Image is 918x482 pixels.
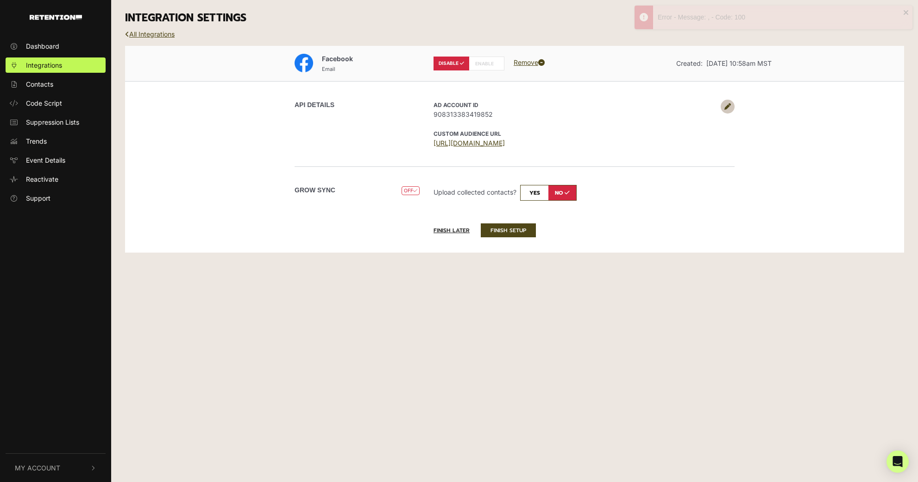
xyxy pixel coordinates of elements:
a: [URL][DOMAIN_NAME] [434,139,505,147]
a: Dashboard [6,38,106,54]
span: OFF [402,186,420,195]
a: Event Details [6,152,106,168]
div: Open Intercom Messenger [887,450,909,473]
a: Reactivate [6,171,106,187]
h3: INTEGRATION SETTINGS [125,12,904,25]
label: DISABLE [434,57,469,70]
a: Trends [6,133,106,149]
span: Contacts [26,79,53,89]
strong: AD Account ID [434,101,478,108]
img: Facebook [295,54,313,72]
label: Grow Sync [295,185,335,195]
a: Contacts [6,76,106,92]
div: Error - Message: , - Code: 100 [658,13,903,22]
strong: CUSTOM AUDIENCE URL [434,130,501,137]
a: Support [6,190,106,206]
span: Dashboard [26,41,59,51]
button: FINISH SETUP [481,223,536,237]
span: [DATE] 10:58am MST [706,59,772,67]
button: Finish later [434,224,479,237]
a: Remove [514,58,545,66]
span: Integrations [26,60,62,70]
small: Email [322,66,335,72]
a: Suppression Lists [6,114,106,130]
p: Upload collected contacts? [434,185,716,201]
span: Facebook [322,55,353,63]
a: All Integrations [125,30,175,38]
a: Code Script [6,95,106,111]
label: ENABLE [469,57,504,70]
button: My Account [6,454,106,482]
span: Support [26,193,50,203]
span: 908313383419852 [434,109,716,119]
span: My Account [15,463,60,473]
span: Suppression Lists [26,117,79,127]
span: Created: [676,59,703,67]
span: Code Script [26,98,62,108]
span: Event Details [26,155,65,165]
img: Retention.com [30,15,82,20]
span: Trends [26,136,47,146]
span: Reactivate [26,174,58,184]
label: API DETAILS [295,100,334,110]
a: Integrations [6,57,106,73]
